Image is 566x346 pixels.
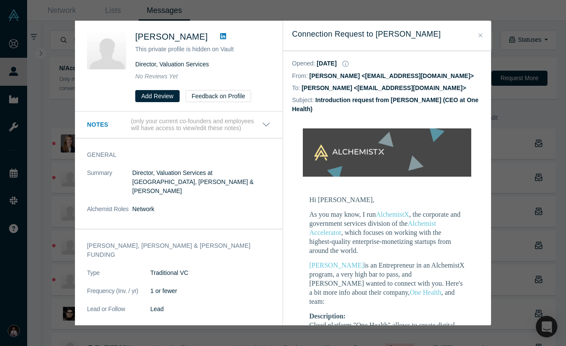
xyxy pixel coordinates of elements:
[135,61,209,68] span: Director, Valuation Services
[87,287,150,305] dt: Frequency (Inv. / yr)
[150,268,271,277] dd: Traditional VC
[132,205,271,214] dd: Network
[131,118,262,132] p: (only your current co-founders and employees will have access to view/edit these notes)
[309,262,364,269] a: [PERSON_NAME]
[292,28,482,40] h3: Connection Request to [PERSON_NAME]
[87,168,132,205] dt: Summary
[87,30,126,69] img: Jeff Faust's Profile Image
[135,90,180,102] button: Add Review
[135,32,208,41] span: [PERSON_NAME]
[410,289,441,296] a: One Health
[309,312,345,320] b: Description:
[135,73,178,80] span: No Reviews Yet
[132,168,271,196] p: Director, Valuation Services at [GEOGRAPHIC_DATA], [PERSON_NAME] & [PERSON_NAME]
[87,305,150,323] dt: Lead or Follow
[87,268,150,287] dt: Type
[87,120,129,129] h3: Notes
[150,305,271,314] dd: Lead
[292,72,308,81] dt: From:
[87,205,132,223] dt: Alchemist Roles
[186,90,252,102] button: Feedback on Profile
[317,60,336,67] dd: [DATE]
[292,84,300,93] dt: To:
[476,31,485,41] button: Close
[292,97,479,112] dd: Introduction request from [PERSON_NAME] (CEO at One Health)
[87,118,271,132] button: Notes (only your current co-founders and employees will have access to view/edit these notes)
[87,150,258,159] h3: General
[292,96,314,105] dt: Subject:
[309,195,465,204] p: Hi [PERSON_NAME],
[87,241,258,259] h3: [PERSON_NAME], [PERSON_NAME] & [PERSON_NAME] funding
[303,128,471,177] img: banner-small-topicless-alchx.png
[309,210,465,255] p: As you may know, I run , the corporate and government services division of the , which focuses on...
[302,84,466,91] dd: [PERSON_NAME] <[EMAIL_ADDRESS][DOMAIN_NAME]>
[292,59,315,68] dt: Opened :
[135,45,271,54] p: This private profile is hidden on Vault
[309,261,465,306] p: is an Entrepreneur in an AlchemistX program, a very high bar to pass, and [PERSON_NAME] wanted to...
[376,211,409,218] a: AlchemistX
[150,287,271,296] dd: 1 or fewer
[309,72,474,79] dd: [PERSON_NAME] <[EMAIL_ADDRESS][DOMAIN_NAME]>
